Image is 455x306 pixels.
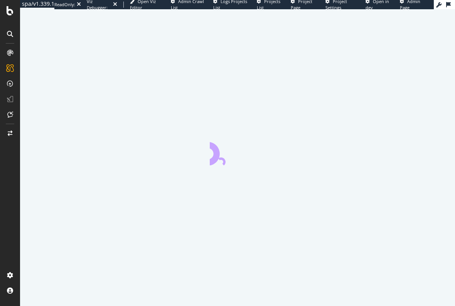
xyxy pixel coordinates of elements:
div: ReadOnly: [54,2,75,8]
div: animation [210,138,265,165]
